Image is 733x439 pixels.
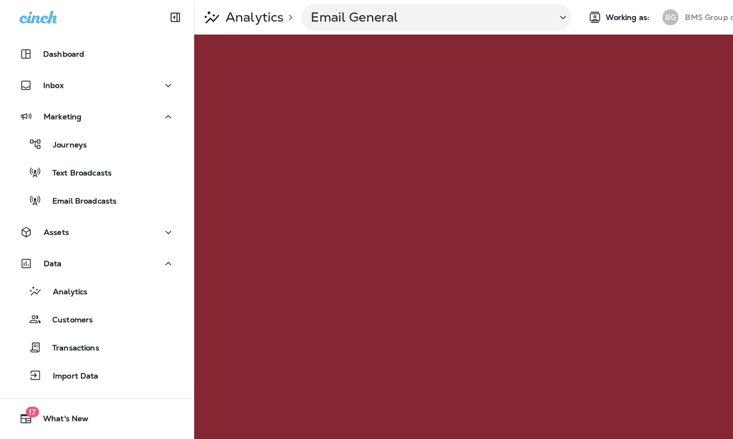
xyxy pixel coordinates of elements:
[284,13,293,22] p: >
[311,9,548,25] p: Email General
[25,407,39,417] span: 17
[42,343,99,354] p: Transactions
[42,315,93,326] p: Customers
[221,9,284,25] p: Analytics
[11,133,183,156] button: Journeys
[42,140,87,151] p: Journeys
[11,408,183,429] button: 17What's New
[11,189,183,212] button: Email Broadcasts
[44,228,69,237] p: Assets
[11,161,183,184] button: Text Broadcasts
[11,253,183,274] button: Data
[44,112,81,121] p: Marketing
[43,50,84,58] p: Dashboard
[160,6,190,28] button: Collapse Sidebar
[42,197,117,207] p: Email Broadcasts
[11,280,183,302] button: Analytics
[11,43,183,65] button: Dashboard
[11,221,183,243] button: Assets
[11,75,183,96] button: Inbox
[11,106,183,127] button: Marketing
[662,9,679,25] div: BG
[32,414,88,427] span: What's New
[44,259,62,268] p: Data
[42,168,112,179] p: Text Broadcasts
[42,372,99,382] p: Import Data
[11,364,183,387] button: Import Data
[11,336,183,359] button: Transactions
[606,13,652,22] span: Working as:
[43,81,64,90] p: Inbox
[42,287,87,298] p: Analytics
[11,308,183,330] button: Customers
